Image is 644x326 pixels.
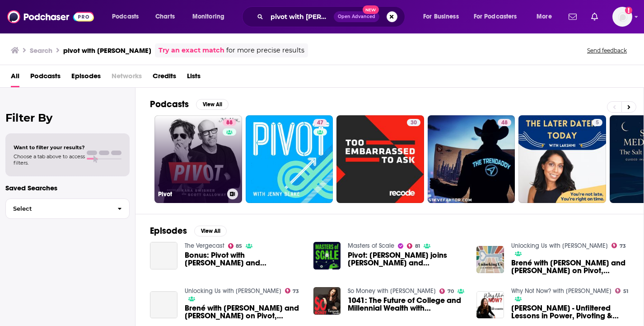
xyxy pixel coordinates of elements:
[336,115,424,203] a: 30
[150,99,229,110] a: PodcastsView All
[149,9,180,24] a: Charts
[348,251,466,267] a: Pivot: Reid Hoffman joins Kara Swisher and Scott Galloway to go deep on AI news
[428,115,515,203] a: 48
[415,244,420,248] span: 81
[150,291,177,319] a: Brené with Kara Swisher and Scott Galloway on Pivot, Reverence, and What’s Behind Big Tech
[185,304,303,320] a: Brené with Kara Swisher and Scott Galloway on Pivot, Reverence, and What’s Behind Big Tech
[226,118,233,128] span: 88
[285,288,299,293] a: 73
[468,9,530,24] button: open menu
[5,184,130,192] p: Saved Searches
[592,119,602,126] a: 5
[448,289,454,293] span: 70
[411,118,417,128] span: 30
[317,118,323,128] span: 47
[313,287,341,315] a: 1041: The Future of College and Millennial Wealth with Scott Galloway, NYU Professor and Co-host ...
[30,69,61,87] a: Podcasts
[423,10,459,23] span: For Business
[615,288,628,293] a: 51
[417,9,470,24] button: open menu
[185,242,224,250] a: The Vergecast
[511,304,629,320] a: Scott Galloway - Unfiltered Lessons in Power, Pivoting & Personal Growth
[620,244,626,248] span: 73
[185,251,303,267] a: Bonus: Pivot with Kara Swisher and Scott Galloway
[228,243,243,249] a: 85
[106,9,150,24] button: open menu
[584,47,630,54] button: Send feedback
[185,304,303,320] span: Brené with [PERSON_NAME] and [PERSON_NAME] on Pivot, Reverence, and What’s Behind Big Tech
[565,9,580,24] a: Show notifications dropdown
[5,111,130,124] h2: Filter By
[251,6,414,27] div: Search podcasts, credits, & more...
[348,297,466,312] a: 1041: The Future of College and Millennial Wealth with Scott Galloway, NYU Professor and Co-host ...
[338,14,375,19] span: Open Advanced
[439,288,454,294] a: 70
[348,242,394,250] a: Masters of Scale
[612,7,632,27] img: User Profile
[611,243,626,248] a: 73
[498,119,511,126] a: 48
[14,144,85,151] span: Want to filter your results?
[511,304,629,320] span: [PERSON_NAME] - Unfiltered Lessons in Power, Pivoting & Personal Growth
[150,225,227,236] a: EpisodesView All
[313,119,327,126] a: 47
[407,119,420,126] a: 30
[246,115,333,203] a: 47
[363,5,379,14] span: New
[596,118,599,128] span: 5
[187,69,201,87] a: Lists
[194,226,227,236] button: View All
[407,243,420,249] a: 81
[150,99,189,110] h2: Podcasts
[623,289,628,293] span: 51
[63,46,151,55] h3: pivot with [PERSON_NAME]
[30,46,52,55] h3: Search
[185,287,281,295] a: Unlocking Us with Brené Brown
[223,119,236,126] a: 88
[293,289,299,293] span: 73
[348,287,436,295] a: So Money with Farnoosh Torabi
[511,259,629,274] span: Brené with [PERSON_NAME] and [PERSON_NAME] on Pivot, Reverence, and What’s Behind Big Tech
[196,99,229,110] button: View All
[11,69,19,87] a: All
[625,7,632,14] svg: Add a profile image
[112,69,142,87] span: Networks
[150,225,187,236] h2: Episodes
[150,242,177,269] a: Bonus: Pivot with Kara Swisher and Scott Galloway
[474,10,517,23] span: For Podcasters
[612,7,632,27] span: Logged in as megcassidy
[612,7,632,27] button: Show profile menu
[159,45,224,56] a: Try an exact match
[154,115,242,203] a: 88Pivot
[313,242,341,269] img: Pivot: Reid Hoffman joins Kara Swisher and Scott Galloway to go deep on AI news
[6,206,110,212] span: Select
[537,10,552,23] span: More
[501,118,508,128] span: 48
[348,297,466,312] span: 1041: The Future of College and Millennial Wealth with [PERSON_NAME], NYU Professor and Co-host o...
[186,9,236,24] button: open menu
[511,242,608,250] a: Unlocking Us with Brené Brown
[71,69,101,87] span: Episodes
[476,291,504,319] img: Scott Galloway - Unfiltered Lessons in Power, Pivoting & Personal Growth
[192,10,224,23] span: Monitoring
[226,45,304,56] span: for more precise results
[7,8,94,25] img: Podchaser - Follow, Share and Rate Podcasts
[155,10,175,23] span: Charts
[518,115,606,203] a: 5
[588,9,602,24] a: Show notifications dropdown
[530,9,563,24] button: open menu
[14,153,85,166] span: Choose a tab above to access filters.
[185,251,303,267] span: Bonus: Pivot with [PERSON_NAME] and [PERSON_NAME]
[476,246,504,274] img: Brené with Kara Swisher and Scott Galloway on Pivot, Reverence, and What’s Behind Big Tech
[236,244,242,248] span: 85
[334,11,379,22] button: Open AdvancedNew
[267,9,334,24] input: Search podcasts, credits, & more...
[158,190,224,198] h3: Pivot
[153,69,176,87] a: Credits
